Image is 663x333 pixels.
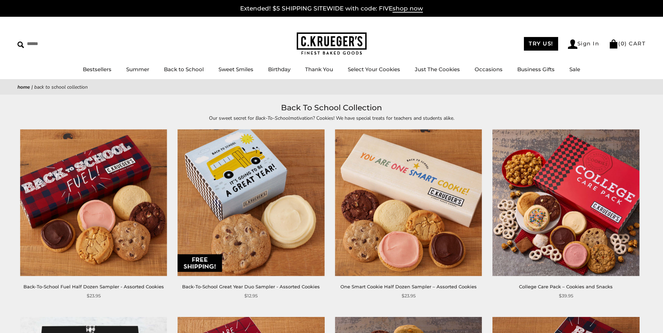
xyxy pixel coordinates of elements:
img: College Care Pack – Cookies and Snacks [492,129,640,276]
a: One Smart Cookie Half Dozen Sampler – Assorted Cookies [340,284,477,289]
span: $23.95 [402,292,416,299]
a: College Care Pack – Cookies and Snacks [519,284,613,289]
span: shop now [392,5,423,13]
nav: breadcrumbs [17,83,646,91]
img: Bag [609,39,618,49]
a: Select Your Cookies [348,66,400,73]
a: Sale [569,66,580,73]
a: Back-To-School Fuel Half Dozen Sampler - Assorted Cookies [23,284,164,289]
span: | [31,84,33,90]
a: Sign In [568,39,599,49]
span: $39.95 [559,292,573,299]
span: $12.95 [244,292,258,299]
span: Back To School Collection [34,84,88,90]
a: Thank You [305,66,333,73]
a: TRY US! [524,37,558,51]
a: Back-To-School Great Year Duo Sampler - Assorted Cookies [182,284,320,289]
span: 0 [621,40,625,47]
a: Back to School [164,66,204,73]
img: Search [17,42,24,48]
a: Occasions [475,66,503,73]
span: $23.95 [87,292,101,299]
img: Back-To-School Fuel Half Dozen Sampler - Assorted Cookies [20,129,167,276]
h1: Back To School Collection [28,102,635,114]
a: Business Gifts [517,66,555,73]
span: Our sweet secret for [209,115,255,121]
a: Summer [126,66,149,73]
a: Sweet Smiles [218,66,253,73]
a: Bestsellers [83,66,111,73]
a: Birthday [268,66,290,73]
em: Back-To-School [255,115,290,121]
a: Extended! $5 SHIPPING SITEWIDE with code: FIVEshop now [240,5,423,13]
img: Back-To-School Great Year Duo Sampler - Assorted Cookies [178,129,325,276]
span: motivation? Cookies! We have special treats for teachers and students alike. [290,115,454,121]
a: Home [17,84,30,90]
img: One Smart Cookie Half Dozen Sampler – Assorted Cookies [335,129,482,276]
a: Just The Cookies [415,66,460,73]
img: Account [568,39,577,49]
a: (0) CART [609,40,646,47]
input: Search [17,38,101,49]
img: C.KRUEGER'S [297,32,367,55]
